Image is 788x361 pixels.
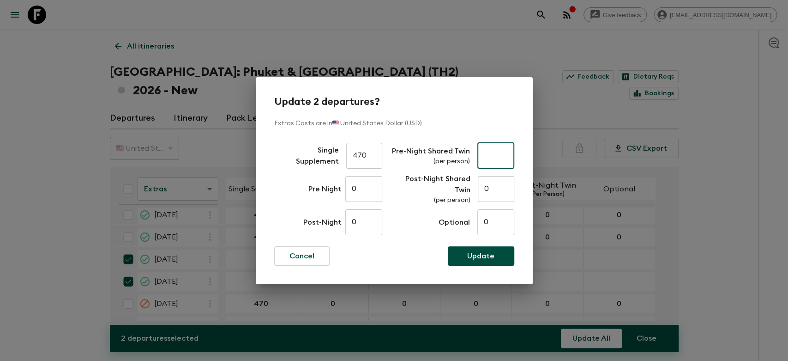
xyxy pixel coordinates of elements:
[390,173,470,205] div: Enter a new cost to update all selected instances
[390,173,470,196] p: Post-Night Shared Twin
[448,246,514,266] button: Update
[392,146,470,157] p: Pre-Night Shared Twin
[477,139,514,172] div: Enter a new cost to update all selected instances
[392,146,470,166] div: Enter a new cost to update all selected instances
[390,196,470,205] p: (per person)
[345,206,382,239] div: Enter a new cost to update all selected instances
[289,251,314,262] p: Cancel
[439,217,470,228] p: Enter a new cost to update all selected instances
[274,145,339,167] p: Single Supplement
[478,172,514,206] div: Enter a new cost to update all selected instances
[477,206,514,239] div: Enter a new cost to update all selected instances
[346,139,383,172] div: Enter a new cost to update all selected instances
[274,246,330,266] button: Cancel
[345,172,382,206] div: Enter a new cost to update all selected instances
[274,96,514,108] h2: Update 2 departures?
[467,251,494,262] p: Update
[274,119,514,128] p: Extras Costs are in 🇺🇸 United States Dollar (USD)
[392,157,470,166] p: (per person)
[303,217,342,228] p: Enter a new cost to update all selected instances
[308,184,342,195] p: Enter a new cost to update all selected instances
